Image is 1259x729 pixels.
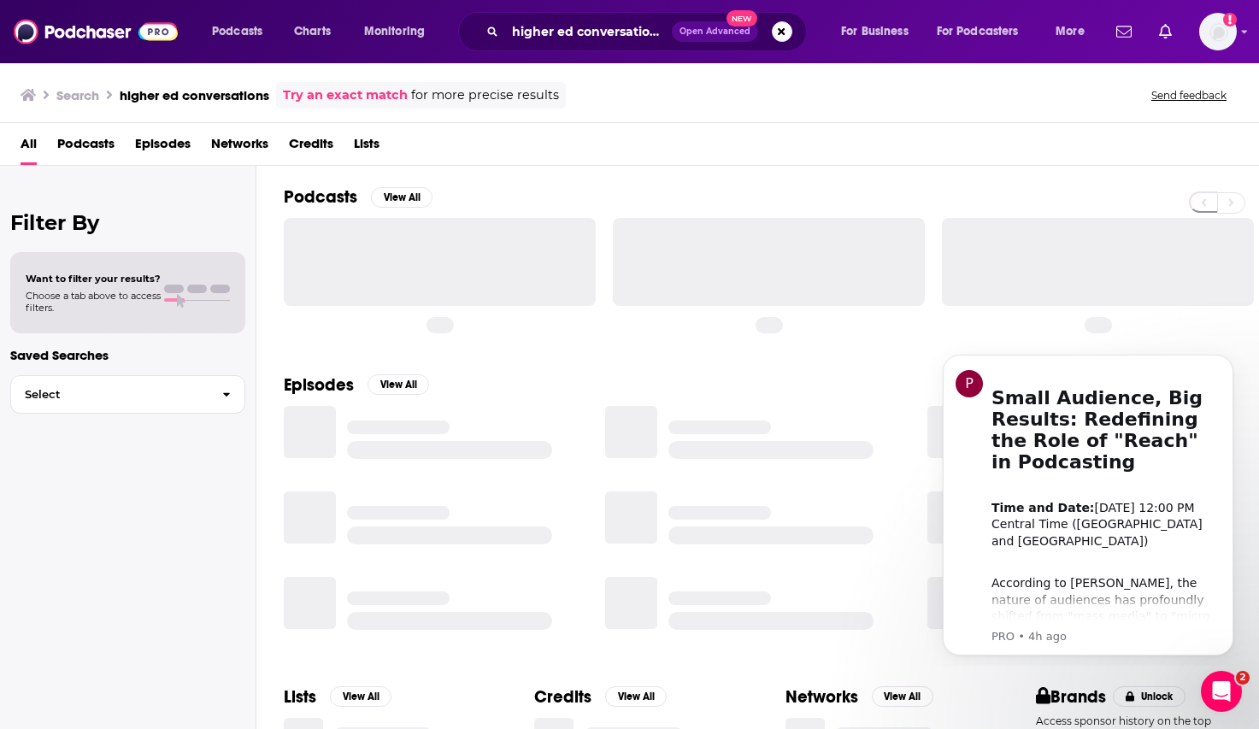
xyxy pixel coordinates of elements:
[21,130,37,165] a: All
[1201,671,1242,712] iframe: Intercom live chat
[368,374,429,395] button: View All
[284,686,391,708] a: ListsView All
[371,187,432,208] button: View All
[1199,13,1237,50] button: Show profile menu
[289,130,333,165] a: Credits
[120,87,269,103] h3: higher ed conversations
[1146,88,1232,103] button: Send feedback
[14,15,178,48] img: Podchaser - Follow, Share and Rate Podcasts
[1056,20,1085,44] span: More
[1109,17,1138,46] a: Show notifications dropdown
[672,21,758,42] button: Open AdvancedNew
[364,20,425,44] span: Monitoring
[1199,13,1237,50] span: Logged in as htibbitts
[1113,686,1185,707] button: Unlock
[284,374,429,396] a: EpisodesView All
[10,210,245,235] h2: Filter By
[505,18,672,45] input: Search podcasts, credits, & more...
[200,18,285,45] button: open menu
[211,130,268,165] a: Networks
[1223,13,1237,26] svg: Add a profile image
[1044,18,1106,45] button: open menu
[534,686,591,708] h2: Credits
[283,85,408,105] a: Try an exact match
[917,339,1259,666] iframe: Intercom notifications message
[212,20,262,44] span: Podcasts
[11,389,209,400] span: Select
[474,12,823,51] div: Search podcasts, credits, & more...
[1199,13,1237,50] img: User Profile
[284,186,432,208] a: PodcastsView All
[829,18,930,45] button: open menu
[680,27,750,36] span: Open Advanced
[26,290,161,314] span: Choose a tab above to access filters.
[284,686,316,708] h2: Lists
[352,18,447,45] button: open menu
[727,10,757,26] span: New
[284,374,354,396] h2: Episodes
[26,273,161,285] span: Want to filter your results?
[534,686,667,708] a: CreditsView All
[926,18,1044,45] button: open menu
[10,347,245,363] p: Saved Searches
[841,20,909,44] span: For Business
[354,130,379,165] a: Lists
[135,130,191,165] a: Episodes
[283,18,341,45] a: Charts
[56,87,99,103] h3: Search
[10,375,245,414] button: Select
[937,20,1019,44] span: For Podcasters
[57,130,115,165] a: Podcasts
[605,686,667,707] button: View All
[1236,671,1250,685] span: 2
[294,20,331,44] span: Charts
[1152,17,1179,46] a: Show notifications dropdown
[785,686,858,708] h2: Networks
[785,686,933,708] a: NetworksView All
[411,85,559,105] span: for more precise results
[330,686,391,707] button: View All
[1036,686,1107,708] h2: Brands
[872,686,933,707] button: View All
[284,186,357,208] h2: Podcasts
